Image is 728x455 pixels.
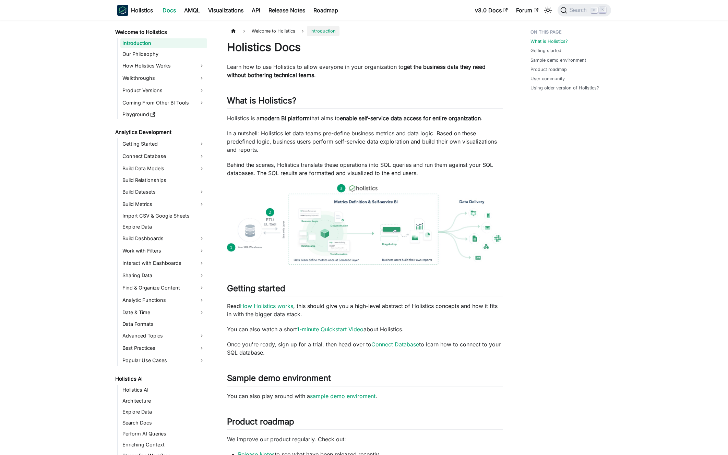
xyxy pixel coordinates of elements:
a: User community [530,75,565,82]
p: Behind the scenes, Holistics translate these operations into SQL queries and run them against you... [227,161,503,177]
a: HolisticsHolistics [117,5,153,16]
a: Using older version of Holistics? [530,85,599,91]
nav: Docs sidebar [110,21,213,455]
strong: enable self-service data access for entire organization [340,115,481,122]
a: 1-minute Quickstart Video [297,326,363,333]
a: Release Notes [264,5,309,16]
a: Explore Data [120,222,207,232]
a: Data Formats [120,319,207,329]
a: Analytics Development [113,127,207,137]
h1: Holistics Docs [227,40,503,54]
a: Connect Database [120,151,207,162]
a: Popular Use Cases [120,355,207,366]
h2: What is Holistics? [227,96,503,109]
button: Switch between dark and light mode (currently light mode) [542,5,553,16]
p: We improve our product regularly. Check out: [227,435,503,443]
a: AMQL [180,5,204,16]
a: What is Holistics? [530,38,568,45]
a: Getting started [530,47,561,54]
a: Interact with Dashboards [120,258,207,269]
p: Read , this should give you a high-level abstract of Holistics concepts and how it fits in with t... [227,302,503,318]
span: Introduction [307,26,339,36]
img: Holistics [117,5,128,16]
a: Import CSV & Google Sheets [120,211,207,221]
a: How Holistics works [240,303,293,309]
span: Welcome to Holistics [248,26,299,36]
p: You can also play around with a . [227,392,503,400]
a: Product roadmap [530,66,567,73]
a: Coming From Other BI Tools [120,97,207,108]
a: Walkthroughs [120,73,207,84]
b: Holistics [131,6,153,14]
p: You can also watch a short about Holistics. [227,325,503,333]
a: Playground [120,110,207,119]
a: Roadmap [309,5,342,16]
strong: modern BI platform [260,115,310,122]
button: Search (Command+K) [558,4,611,16]
a: Build Data Models [120,163,207,174]
img: How Holistics fits in your Data Stack [227,184,503,265]
a: Find & Organize Content [120,282,207,293]
a: v3.0 Docs [471,5,512,16]
p: Learn how to use Holistics to allow everyone in your organization to . [227,63,503,79]
a: Architecture [120,396,207,406]
span: Search [567,7,591,13]
a: Date & Time [120,307,207,318]
a: Enriching Context [120,440,207,450]
a: Welcome to Holistics [113,27,207,37]
kbd: ⌘ [591,7,598,13]
a: Forum [512,5,542,16]
a: Docs [158,5,180,16]
a: Advanced Topics [120,330,207,341]
a: Sample demo environment [530,57,586,63]
kbd: K [599,7,606,13]
a: Build Metrics [120,199,207,210]
p: Once you're ready, sign up for a trial, then head over to to learn how to connect to your SQL dat... [227,340,503,357]
a: Build Relationships [120,175,207,185]
h2: Product roadmap [227,417,503,430]
a: API [248,5,264,16]
a: Search Docs [120,418,207,428]
a: Connect Database [371,341,419,348]
p: In a nutshell: Holistics let data teams pre-define business metrics and data logic. Based on thes... [227,129,503,154]
h2: Getting started [227,283,503,296]
a: Holistics AI [113,374,207,384]
a: Visualizations [204,5,248,16]
a: Product Versions [120,85,207,96]
a: Build Dashboards [120,233,207,244]
a: Perform AI Queries [120,429,207,439]
a: Getting Started [120,138,207,149]
a: Build Datasets [120,186,207,197]
a: Holistics AI [120,385,207,395]
a: sample demo enviroment [310,393,375,399]
a: Our Philosophy [120,49,207,59]
a: Introduction [120,38,207,48]
a: Sharing Data [120,270,207,281]
a: Home page [227,26,240,36]
a: How Holistics Works [120,60,207,71]
a: Best Practices [120,343,207,354]
p: Holistics is a that aims to . [227,114,503,122]
h2: Sample demo environment [227,373,503,386]
a: Analytic Functions [120,295,207,306]
a: Explore Data [120,407,207,417]
a: Work with Filters [120,245,207,256]
nav: Breadcrumbs [227,26,503,36]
